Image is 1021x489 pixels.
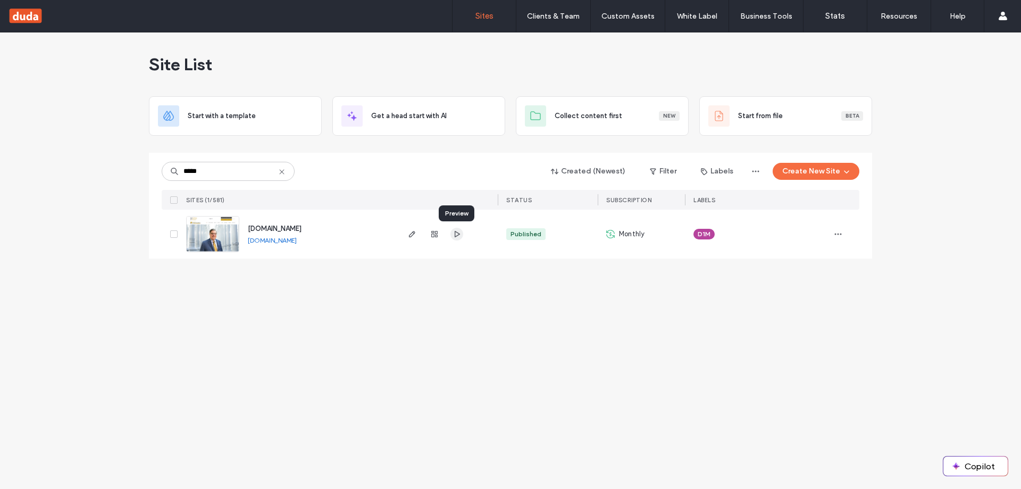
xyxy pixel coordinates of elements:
span: Site List [149,54,212,75]
span: Collect content first [555,111,622,121]
label: Business Tools [740,12,792,21]
button: Labels [691,163,743,180]
button: Copilot [943,457,1008,476]
div: Beta [841,111,863,121]
div: Start from fileBeta [699,96,872,136]
span: D1M [698,229,710,239]
span: Help [24,7,46,17]
a: [DOMAIN_NAME] [248,236,297,244]
span: SUBSCRIPTION [606,196,651,204]
div: Preview [439,205,474,221]
span: Start with a template [188,111,256,121]
div: Collect content firstNew [516,96,689,136]
span: Monthly [619,229,645,239]
span: STATUS [506,196,532,204]
div: Start with a template [149,96,322,136]
div: Get a head start with AI [332,96,505,136]
button: Filter [639,163,687,180]
div: New [659,111,680,121]
div: Published [510,229,541,239]
span: Get a head start with AI [371,111,447,121]
label: Clients & Team [527,12,580,21]
label: Custom Assets [601,12,655,21]
span: LABELS [693,196,715,204]
label: Stats [825,11,845,21]
label: White Label [677,12,717,21]
button: Create New Site [773,163,859,180]
a: [DOMAIN_NAME] [248,225,302,233]
label: Sites [475,11,493,21]
label: Help [950,12,966,21]
span: Start from file [738,111,783,121]
label: Resources [881,12,917,21]
button: Created (Newest) [542,163,635,180]
span: SITES (1/581) [186,196,225,204]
